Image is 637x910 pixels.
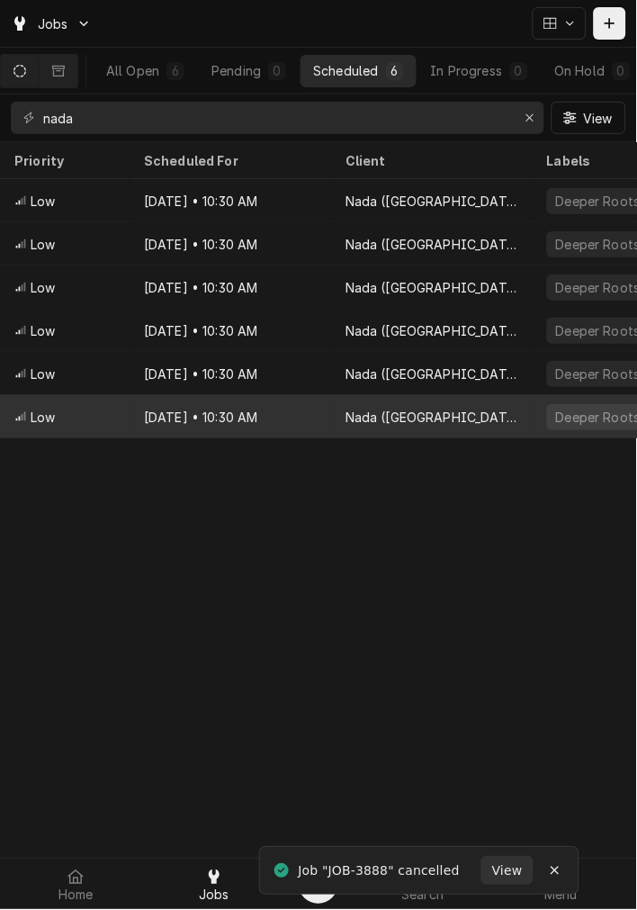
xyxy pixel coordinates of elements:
div: 0 [616,61,627,80]
div: [DATE] • 10:30 AM [130,395,331,438]
div: Nada ([GEOGRAPHIC_DATA]) [345,278,518,297]
span: Menu [545,888,579,903]
div: 0 [272,61,283,80]
div: Client [345,151,515,170]
span: Search [402,888,444,903]
span: Low [31,278,55,297]
a: Go to Jobs [4,9,99,39]
div: 0 [514,61,525,80]
div: Scheduled For [144,151,313,170]
button: View [481,857,534,886]
span: Low [31,235,55,254]
span: Low [31,365,55,383]
span: Low [31,321,55,340]
span: Home [58,888,94,903]
a: Home [7,863,144,906]
span: Low [31,192,55,211]
a: Jobs [146,863,283,906]
div: 6 [170,61,181,80]
div: [DATE] • 10:30 AM [130,309,331,352]
div: All Open [106,61,159,80]
span: Jobs [199,888,229,903]
span: Low [31,408,55,427]
span: Jobs [38,14,68,33]
div: [DATE] • 10:30 AM [130,352,331,395]
div: Nada ([GEOGRAPHIC_DATA]) [345,192,518,211]
span: View [489,862,526,881]
div: Nada ([GEOGRAPHIC_DATA]) [345,365,518,383]
button: Erase input [516,104,544,132]
input: Keyword search [43,102,510,134]
div: In Progress [431,61,503,80]
div: 6 [390,61,400,80]
div: Priority [14,151,112,170]
div: Job "JOB-3888" cancelled [299,862,463,881]
div: Nada ([GEOGRAPHIC_DATA]) [345,321,518,340]
div: Nada ([GEOGRAPHIC_DATA]) [345,408,518,427]
span: View [579,109,616,128]
div: [DATE] • 10:30 AM [130,266,331,309]
div: On Hold [555,61,606,80]
div: Scheduled [313,61,378,80]
div: Nada ([GEOGRAPHIC_DATA]) [345,235,518,254]
div: [DATE] • 10:30 AM [130,179,331,222]
div: Pending [211,61,261,80]
div: [DATE] • 10:30 AM [130,222,331,266]
button: View [552,102,626,134]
